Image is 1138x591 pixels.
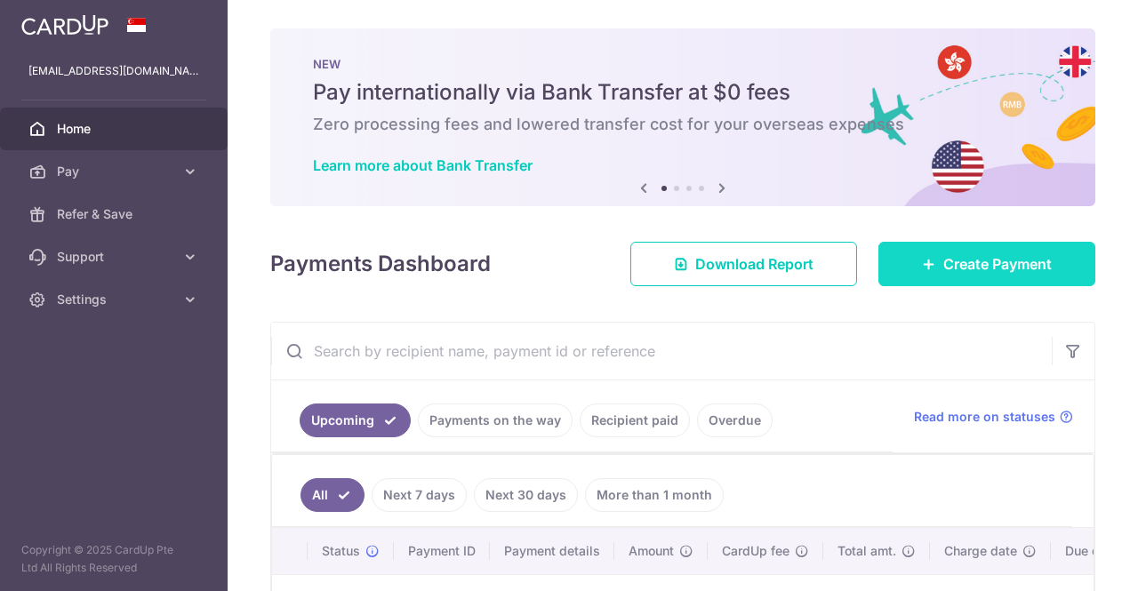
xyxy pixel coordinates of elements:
a: Learn more about Bank Transfer [313,156,533,174]
img: CardUp [21,14,108,36]
a: More than 1 month [585,478,724,512]
a: Create Payment [878,242,1095,286]
a: Overdue [697,403,773,437]
h5: Pay internationally via Bank Transfer at $0 fees [313,78,1053,107]
img: Bank transfer banner [270,28,1095,206]
span: Charge date [944,542,1017,560]
input: Search by recipient name, payment id or reference [271,323,1052,379]
th: Payment details [490,528,614,574]
h4: Payments Dashboard [270,248,491,280]
span: Settings [57,291,174,308]
a: Recipient paid [580,403,690,437]
span: Read more on statuses [914,408,1055,426]
p: NEW [313,57,1053,71]
span: Download Report [695,253,813,275]
span: Amount [629,542,674,560]
span: Home [57,120,174,138]
p: [EMAIL_ADDRESS][DOMAIN_NAME] [28,62,199,80]
span: Due date [1065,542,1118,560]
a: Next 7 days [372,478,467,512]
a: Payments on the way [418,403,573,437]
th: Payment ID [394,528,490,574]
a: All [301,478,365,512]
span: CardUp fee [722,542,789,560]
span: Pay [57,163,174,180]
span: Create Payment [943,253,1052,275]
a: Read more on statuses [914,408,1073,426]
a: Next 30 days [474,478,578,512]
a: Upcoming [300,403,411,437]
span: Support [57,248,174,266]
span: Refer & Save [57,205,174,223]
h6: Zero processing fees and lowered transfer cost for your overseas expenses [313,114,1053,135]
span: Total amt. [837,542,896,560]
a: Download Report [630,242,857,286]
span: Status [322,542,360,560]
